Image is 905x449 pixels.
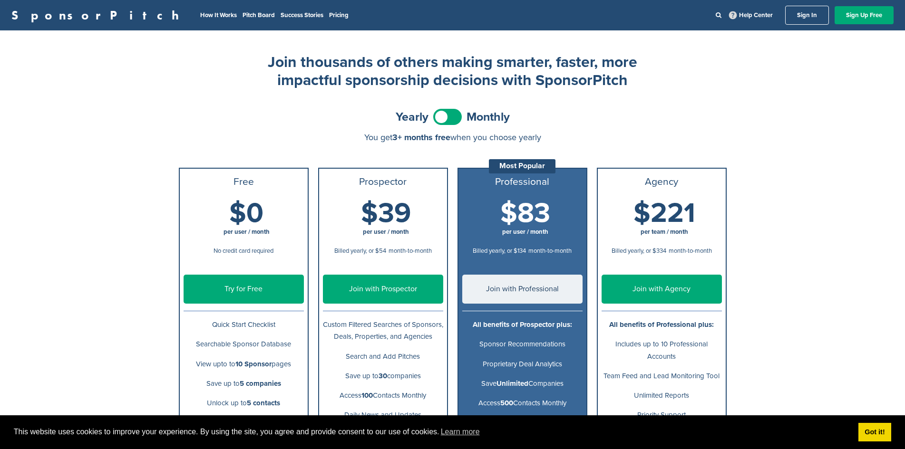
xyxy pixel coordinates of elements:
span: $221 [633,197,695,230]
p: Custom Filtered Searches of Sponsors, Deals, Properties, and Agencies [323,319,443,343]
span: $83 [500,197,550,230]
a: Help Center [727,10,775,21]
span: per team / month [641,228,688,236]
h3: Free [184,176,304,188]
a: dismiss cookie message [858,423,891,442]
a: Join with Professional [462,275,583,304]
b: Unlimited [496,379,528,388]
b: 100 [361,391,373,400]
p: Save Companies [462,378,583,390]
span: $39 [361,197,411,230]
p: Priority Support [602,409,722,421]
p: Quick Start Checklist [184,319,304,331]
span: $0 [229,197,263,230]
p: Includes up to 10 Professional Accounts [602,338,722,362]
b: 10 Sponsor [235,360,272,368]
b: All benefits of Professional plus: [609,320,714,329]
span: 3+ months free [392,132,450,143]
h3: Professional [462,176,583,188]
b: 500 [500,399,513,407]
a: Sign Up Free [835,6,894,24]
h3: Agency [602,176,722,188]
p: Save up to [184,378,304,390]
span: Billed yearly, or $54 [334,247,386,255]
span: Billed yearly, or $134 [473,247,526,255]
span: per user / month [363,228,409,236]
a: Success Stories [281,11,323,19]
span: per user / month [224,228,270,236]
p: Access Contacts Monthly [323,390,443,401]
b: All benefits of Prospector plus: [473,320,572,329]
p: Unlimited Reports [602,390,722,401]
a: Join with Prospector [323,275,443,304]
p: Proprietary Deal Analytics [462,358,583,370]
a: SponsorPitch [11,9,185,21]
b: 30 [379,372,387,380]
div: You get when you choose yearly [179,133,727,142]
span: month-to-month [389,247,432,255]
a: Try for Free [184,275,304,304]
span: Billed yearly, or $334 [612,247,666,255]
a: Sign In [785,6,829,25]
p: Daily News and Updates [323,409,443,421]
p: Searchable Sponsor Database [184,338,304,350]
a: Pitch Board [243,11,275,19]
a: Join with Agency [602,275,722,304]
span: per user / month [502,228,548,236]
p: Save up to companies [323,370,443,382]
a: learn more about cookies [439,425,481,439]
p: Sponsor Recommendations [462,338,583,350]
div: Most Popular [489,159,555,173]
span: month-to-month [669,247,712,255]
span: This website uses cookies to improve your experience. By using the site, you agree and provide co... [14,425,851,439]
b: 5 contacts [247,399,280,407]
span: Yearly [396,111,428,123]
a: Pricing [329,11,349,19]
p: Access Contacts Monthly [462,397,583,409]
span: No credit card required [214,247,273,255]
span: month-to-month [528,247,572,255]
p: Unlock up to [184,397,304,409]
p: View upto to pages [184,358,304,370]
h3: Prospector [323,176,443,188]
b: 5 companies [240,379,281,388]
a: How It Works [200,11,237,19]
p: Team Feed and Lead Monitoring Tool [602,370,722,382]
p: Search and Add Pitches [323,351,443,363]
span: Monthly [467,111,510,123]
h2: Join thousands of others making smarter, faster, more impactful sponsorship decisions with Sponso... [263,53,643,90]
